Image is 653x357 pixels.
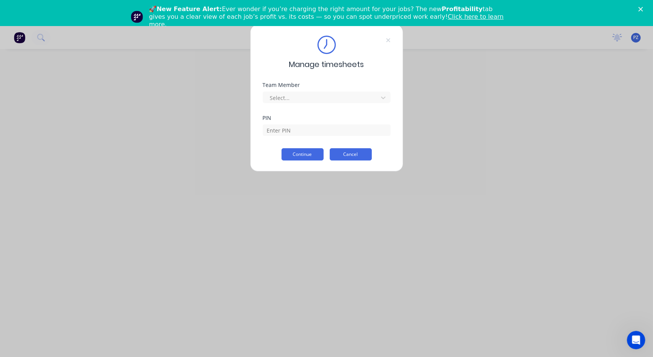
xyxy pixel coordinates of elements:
[289,59,364,70] span: Manage timesheets
[282,148,324,160] button: Continue
[149,13,504,28] a: Click here to learn more.
[263,82,391,88] div: Team Member
[131,11,143,23] img: Profile image for Team
[638,7,646,11] div: Close
[149,5,510,28] div: 🚀 Ever wonder if you’re charging the right amount for your jobs? The new tab gives you a clear vi...
[157,5,222,13] b: New Feature Alert:
[442,5,483,13] b: Profitability
[627,331,645,349] iframe: Intercom live chat
[330,148,372,160] button: Cancel
[263,115,391,121] div: PIN
[263,124,391,136] input: Enter PIN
